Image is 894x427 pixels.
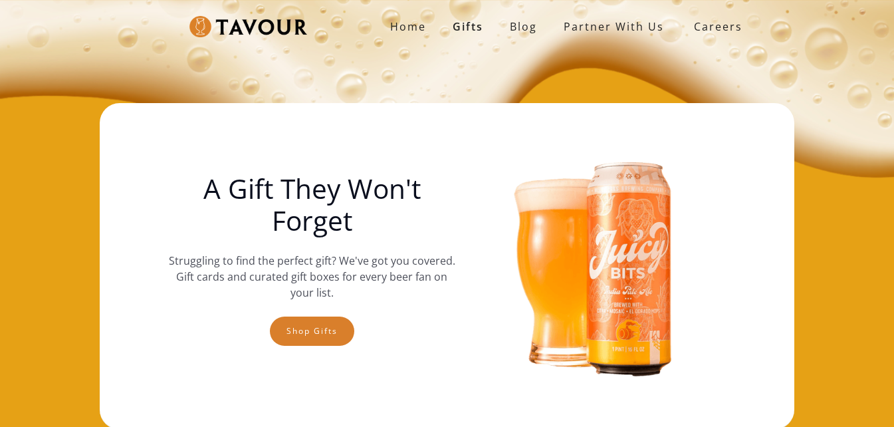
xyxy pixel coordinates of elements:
[497,13,550,40] a: Blog
[677,8,752,45] a: Careers
[694,13,742,40] strong: Careers
[168,173,455,237] h1: A Gift They Won't Forget
[270,317,354,346] a: Shop gifts
[390,19,426,34] strong: Home
[377,13,439,40] a: Home
[439,13,497,40] a: Gifts
[550,13,677,40] a: partner with us
[168,253,455,301] p: Struggling to find the perfect gift? We've got you covered. Gift cards and curated gift boxes for...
